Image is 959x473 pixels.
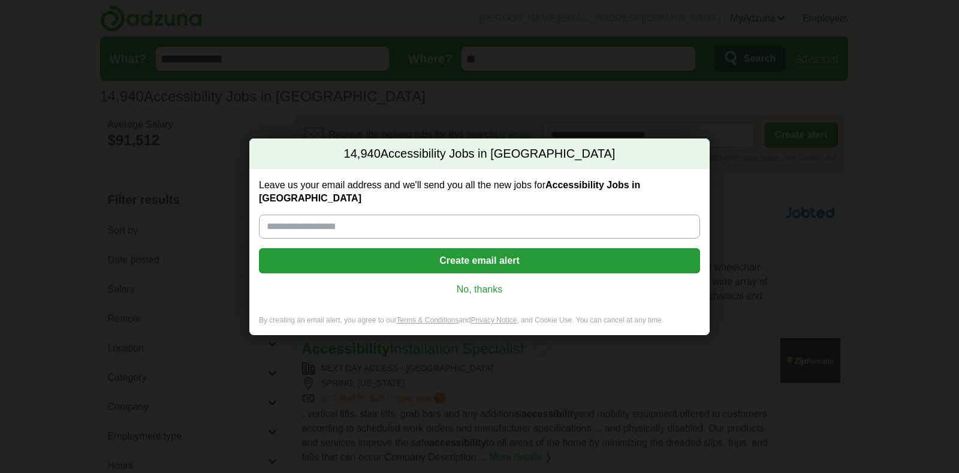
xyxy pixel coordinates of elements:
div: By creating an email alert, you agree to our and , and Cookie Use. You can cancel at any time. [249,315,710,335]
a: No, thanks [269,283,690,296]
span: 14,940 [344,146,381,162]
h2: Accessibility Jobs in [GEOGRAPHIC_DATA] [249,138,710,170]
button: Create email alert [259,248,700,273]
label: Leave us your email address and we'll send you all the new jobs for [259,179,700,205]
a: Terms & Conditions [396,316,459,324]
a: Privacy Notice [471,316,517,324]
